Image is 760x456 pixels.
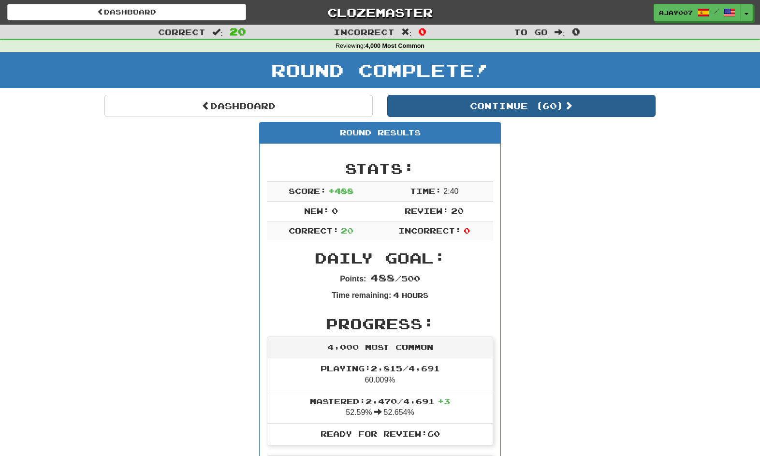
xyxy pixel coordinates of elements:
h2: Progress: [267,316,493,332]
span: Incorrect: [398,226,461,235]
span: To go [514,27,548,37]
span: : [212,28,223,36]
span: 0 [332,206,338,215]
span: 0 [572,26,580,37]
a: Clozemaster [261,4,499,21]
span: 0 [464,226,470,235]
span: 20 [341,226,353,235]
strong: Time remaining: [332,291,391,299]
li: 60.009% [267,358,493,391]
h2: Stats: [267,161,493,177]
span: 4 [393,290,399,299]
span: 488 [370,272,395,283]
span: Mastered: 2,470 / 4,691 [310,397,450,406]
span: : [401,28,412,36]
span: Incorrect [334,27,395,37]
h2: Daily Goal: [267,250,493,266]
span: 0 [418,26,426,37]
span: Correct [158,27,205,37]
a: Dashboard [104,95,373,117]
div: 4,000 Most Common [267,337,493,358]
div: Round Results [260,122,500,144]
span: Correct: [289,226,339,235]
span: Score: [289,186,326,195]
small: Hours [402,291,428,299]
h1: Round Complete! [3,60,757,80]
strong: 4,000 Most Common [365,43,424,49]
span: / [714,8,719,15]
span: 2 : 40 [443,187,458,195]
span: ajay007 [659,8,693,17]
span: : [555,28,565,36]
span: 20 [230,26,246,37]
span: 20 [451,206,464,215]
li: 52.59% 52.654% [267,391,493,424]
strong: Points: [340,275,366,283]
span: / 500 [370,274,420,283]
a: Dashboard [7,4,246,20]
span: Review: [405,206,449,215]
span: Playing: 2,815 / 4,691 [321,364,440,373]
span: + 3 [438,397,450,406]
span: + 488 [328,186,353,195]
span: Time: [410,186,441,195]
a: ajay007 / [654,4,741,21]
span: Ready for Review: 60 [321,429,440,438]
span: New: [304,206,329,215]
button: Continue (60) [387,95,656,117]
